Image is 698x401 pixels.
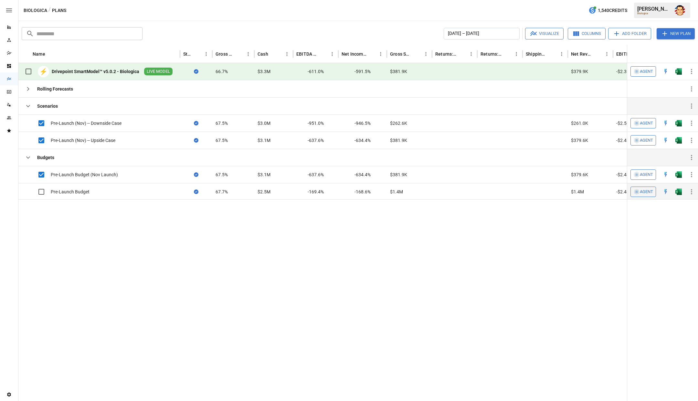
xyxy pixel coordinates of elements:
div: Open in Quick Edit [662,189,669,195]
span: 66.7% [216,68,228,75]
button: New Plan [657,28,695,39]
button: Cash column menu [282,49,291,59]
span: -637.6% [308,137,324,144]
span: -634.4% [354,137,371,144]
button: Net Revenue column menu [602,49,611,59]
div: Open in Quick Edit [662,171,669,178]
div: / [48,6,51,15]
span: -$2.4M [616,189,630,195]
span: 67.5% [216,120,228,126]
div: Pre-Launch Budget (Nov Launch) [51,171,118,178]
span: $2.5M [258,189,270,195]
img: excel-icon.76473adf.svg [675,137,682,144]
div: Sync complete [194,68,198,75]
button: Shipping Income column menu [557,49,566,59]
span: 1,540 Credits [598,6,627,15]
button: Agent [630,118,656,128]
span: $379.6K [571,137,588,144]
div: Returns: Wholesale [435,51,457,57]
img: excel-icon.76473adf.svg [675,171,682,178]
button: Returns: Wholesale column menu [467,49,476,59]
div: Open in Excel [675,68,682,75]
img: quick-edit-flash.b8aec18c.svg [662,120,669,126]
button: Agent [630,187,656,197]
span: $379.6K [571,171,588,178]
div: Returns: Retail [481,51,502,57]
button: Add Folder [608,28,651,39]
div: Pre-Launch (Nov) -- Downside Case [51,120,122,126]
div: Scenarios [37,103,58,109]
div: Shipping Income [526,51,547,57]
span: -169.4% [308,189,324,195]
button: Agent [630,135,656,146]
div: Drivepoint SmartModel™ v5.0.2 - Biologica [52,68,139,75]
img: quick-edit-flash.b8aec18c.svg [662,189,669,195]
div: Open in Quick Edit [662,68,669,75]
span: 67.5% [216,137,228,144]
div: Status [183,51,192,57]
div: Name [33,51,45,57]
button: Columns [568,28,606,39]
button: [DATE] – [DATE] [444,28,520,39]
button: Sort [458,49,467,59]
div: ⚡ [38,66,49,77]
div: Budgets [37,154,54,161]
span: $3.0M [258,120,270,126]
button: Sort [548,49,557,59]
span: LIVE MODEL [144,69,173,75]
button: Sort [367,49,376,59]
button: Biologica [24,6,47,15]
span: Agent [640,137,653,144]
span: -951.0% [308,120,324,126]
span: Agent [640,188,653,196]
div: Sync complete [194,120,198,126]
button: Gross Margin column menu [244,49,253,59]
button: Visualize [525,28,564,39]
img: Austin Gardner-Smith [675,5,685,16]
div: Open in Excel [675,120,682,126]
div: Rolling Forecasts [37,86,73,92]
div: Pre-Launch Budget [51,189,90,195]
button: Status column menu [202,49,211,59]
span: Agent [640,171,653,179]
div: Biologica [637,12,671,15]
button: Sort [269,49,278,59]
img: excel-icon.76473adf.svg [675,120,682,126]
span: -637.6% [308,171,324,178]
span: -634.4% [354,171,371,178]
button: Agent [630,66,656,77]
button: Austin Gardner-Smith [671,1,689,19]
span: $381.9K [390,137,407,144]
span: $3.1M [258,137,270,144]
span: $381.9K [390,171,407,178]
div: Sync complete [194,137,198,144]
img: excel-icon.76473adf.svg [675,189,682,195]
button: Sort [319,49,328,59]
button: Sort [235,49,244,59]
button: Gross Sales column menu [421,49,430,59]
div: Open in Quick Edit [662,137,669,144]
div: Gross Margin [216,51,234,57]
span: $1.4M [390,189,403,195]
span: 67.7% [216,189,228,195]
div: Net Revenue [571,51,593,57]
button: Agent [630,169,656,180]
span: -168.6% [354,189,371,195]
div: Open in Excel [675,137,682,144]
div: Cash [258,51,268,57]
div: Open in Excel [675,171,682,178]
span: $3.3M [258,68,270,75]
div: Gross Sales [390,51,412,57]
button: Net Income Margin column menu [376,49,385,59]
span: -591.5% [354,68,371,75]
img: quick-edit-flash.b8aec18c.svg [662,68,669,75]
span: Agent [640,68,653,75]
button: Returns: Retail column menu [512,49,521,59]
button: Sort [193,49,202,59]
button: Sort [593,49,602,59]
div: Pre-Launch (Nov) -- Upside Case [51,137,115,144]
div: EBITDA Margin [296,51,318,57]
span: -$2.3M [616,68,630,75]
div: Sync complete [194,189,198,195]
div: Open in Quick Edit [662,120,669,126]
